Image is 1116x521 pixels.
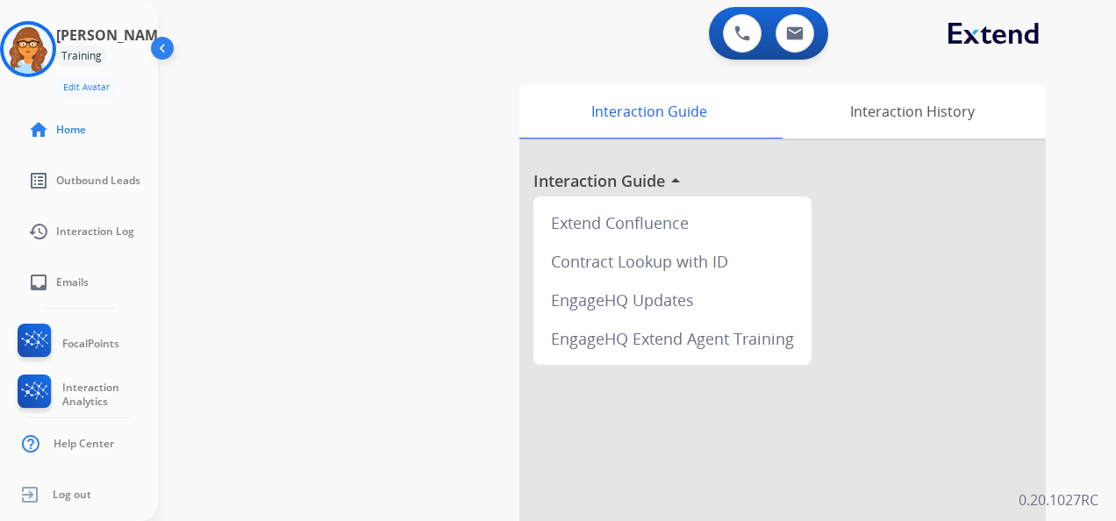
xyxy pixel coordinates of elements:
span: Home [56,123,86,137]
div: Interaction History [778,84,1046,139]
a: FocalPoints [14,324,119,364]
mat-icon: home [28,119,49,140]
span: Emails [56,275,89,289]
mat-icon: list_alt [28,170,49,191]
span: FocalPoints [62,337,119,351]
div: Contract Lookup with ID [540,242,805,281]
span: Outbound Leads [56,174,140,188]
h3: [PERSON_NAME] [56,25,170,46]
span: Interaction Log [56,225,134,239]
p: 0.20.1027RC [1019,489,1098,510]
div: EngageHQ Extend Agent Training [540,319,805,358]
div: Training [56,46,107,67]
span: Interaction Analytics [62,381,158,409]
span: Log out [53,488,91,502]
button: Edit Avatar [56,77,117,97]
a: Interaction Analytics [14,375,158,415]
div: Interaction Guide [519,84,778,139]
mat-icon: history [28,221,49,242]
mat-icon: inbox [28,272,49,293]
img: avatar [4,25,53,74]
div: EngageHQ Updates [540,281,805,319]
span: Help Center [54,437,114,451]
div: Extend Confluence [540,203,805,242]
